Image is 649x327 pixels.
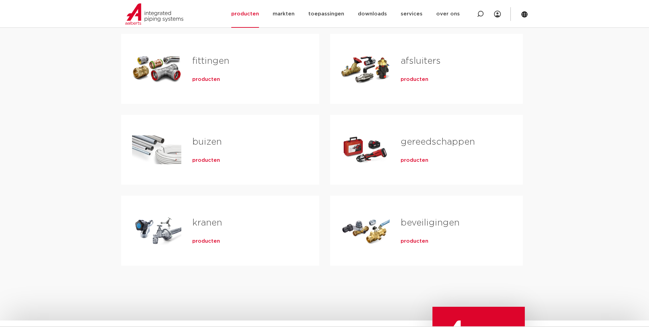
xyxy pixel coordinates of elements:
a: producten [192,76,220,83]
a: producten [401,76,428,83]
a: gereedschappen [401,137,475,146]
a: afsluiters [401,57,441,65]
a: producten [192,238,220,245]
a: producten [192,157,220,164]
a: producten [401,157,428,164]
a: kranen [192,218,222,227]
a: fittingen [192,57,229,65]
a: beveiligingen [401,218,459,227]
a: buizen [192,137,222,146]
a: producten [401,238,428,245]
